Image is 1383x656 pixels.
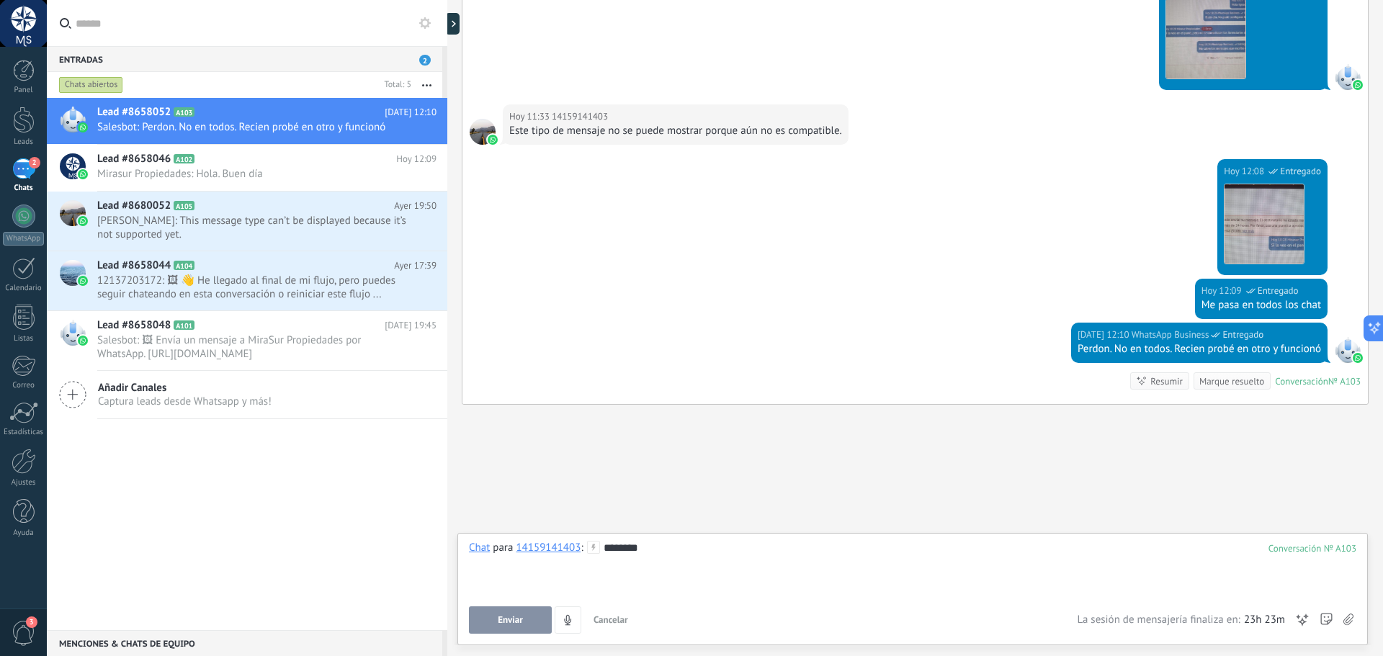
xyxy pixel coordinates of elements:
[97,259,171,273] span: Lead #8658044
[78,216,88,226] img: waba.svg
[97,318,171,333] span: Lead #8658048
[445,13,460,35] div: Mostrar
[97,333,409,361] span: Salesbot: 🖼 Envía un mensaje a MiraSur Propiedades por WhatsApp. [URL][DOMAIN_NAME]
[78,122,88,132] img: waba.svg
[98,395,272,408] span: Captura leads desde Whatsapp y más!
[1222,328,1263,342] span: Entregado
[1077,613,1285,627] div: La sesión de mensajería finaliza en
[97,120,409,134] span: Salesbot: Perdon. No en todos. Recien probé en otro y funcionó
[78,276,88,286] img: waba.svg
[3,381,45,390] div: Correo
[394,259,437,273] span: Ayer 17:39
[594,614,628,626] span: Cancelar
[98,381,272,395] span: Añadir Canales
[47,311,447,370] a: Lead #8658048 A101 [DATE] 19:45 Salesbot: 🖼 Envía un mensaje a MiraSur Propiedades por WhatsApp. ...
[78,169,88,179] img: waba.svg
[3,428,45,437] div: Estadísticas
[1244,613,1285,627] span: 23h 23m
[396,152,437,166] span: Hoy 12:09
[97,214,409,241] span: [PERSON_NAME]: This message type can’t be displayed because it’s not supported yet.
[1150,374,1183,388] div: Resumir
[516,541,581,554] div: 14159141403
[1328,375,1361,387] div: № A103
[3,529,45,538] div: Ayuda
[470,119,496,145] span: 14159141403
[3,478,45,487] div: Ajustes
[47,251,447,310] a: Lead #8658044 A104 Ayer 17:39 12137203172: 🖼 👋 He llegado al final de mi flujo, pero puedes segui...
[3,184,45,193] div: Chats
[174,261,194,270] span: A104
[469,606,552,634] button: Enviar
[1275,375,1328,387] div: Conversación
[588,606,634,634] button: Cancelar
[47,145,447,191] a: Lead #8658046 A102 Hoy 12:09 Mirasur Propiedades: Hola. Buen día
[1077,613,1240,627] span: La sesión de mensajería finaliza en:
[394,199,437,213] span: Ayer 19:50
[3,284,45,293] div: Calendario
[1335,337,1361,363] span: WhatsApp Business
[411,72,442,98] button: Más
[1224,164,1266,179] div: Hoy 12:08
[581,541,583,555] span: :
[97,152,171,166] span: Lead #8658046
[47,46,442,72] div: Entradas
[3,232,44,246] div: WhatsApp
[1353,353,1363,363] img: waba.svg
[3,86,45,95] div: Panel
[47,630,442,656] div: Menciones & Chats de equipo
[1201,284,1244,298] div: Hoy 12:09
[1078,328,1132,342] div: [DATE] 12:10
[26,616,37,628] span: 3
[1132,328,1209,342] span: WhatsApp Business
[1335,64,1361,90] span: WhatsApp Business
[493,541,513,555] span: para
[174,320,194,330] span: A101
[552,109,608,124] span: 14159141403
[419,55,431,66] span: 2
[59,76,123,94] div: Chats abiertos
[1201,298,1321,313] div: Me pasa en todos los chat
[3,334,45,343] div: Listas
[509,124,842,138] div: Este tipo de mensaje no se puede mostrar porque aún no es compatible.
[97,199,171,213] span: Lead #8680052
[29,157,40,169] span: 2
[1268,542,1356,554] div: 103
[1078,342,1321,356] div: Perdon. No en todos. Recien probé en otro y funcionó
[47,98,447,144] a: Lead #8658052 A103 [DATE] 12:10 Salesbot: Perdon. No en todos. Recien probé en otro y funcionó
[97,167,409,181] span: Mirasur Propiedades: Hola. Buen día
[509,109,552,124] div: Hoy 11:33
[379,78,411,92] div: Total: 5
[78,336,88,346] img: waba.svg
[1280,164,1321,179] span: Entregado
[47,192,447,251] a: Lead #8680052 A105 Ayer 19:50 [PERSON_NAME]: This message type can’t be displayed because it’s no...
[97,105,171,120] span: Lead #8658052
[1225,184,1304,264] img: a99e447d-24dc-4c76-bf8f-a94af978d3f2
[385,318,437,333] span: [DATE] 19:45
[174,201,194,210] span: A105
[1258,284,1299,298] span: Entregado
[498,615,523,625] span: Enviar
[174,107,194,117] span: A103
[1353,80,1363,90] img: waba.svg
[385,105,437,120] span: [DATE] 12:10
[3,138,45,147] div: Leads
[174,154,194,163] span: A102
[488,135,498,145] img: waba.svg
[97,274,409,301] span: 12137203172: 🖼 👋 He llegado al final de mi flujo, pero puedes seguir chateando en esta conversaci...
[1199,374,1264,388] div: Marque resuelto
